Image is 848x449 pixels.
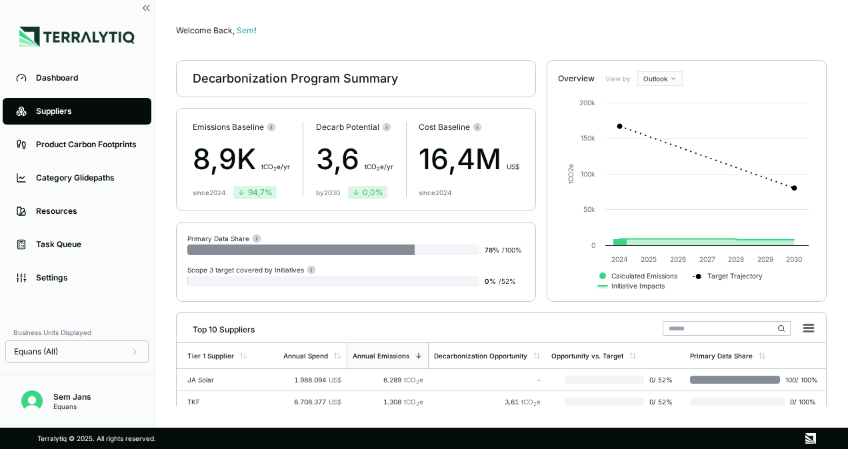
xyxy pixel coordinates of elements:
span: / 100 % [502,246,522,254]
div: Emissions Baseline [193,122,290,133]
img: Sem Jans [21,390,43,412]
div: Equans [53,402,91,410]
text: 2030 [786,255,802,263]
text: 2028 [728,255,744,263]
span: US$ [329,376,341,384]
span: 0 / 100 % [785,398,818,406]
text: 150k [581,134,595,142]
div: Opportunity vs. Target [551,352,623,360]
div: Suppliers [36,106,138,117]
div: Cost Baseline [419,122,519,133]
div: Dashboard [36,73,138,83]
div: - [434,376,541,384]
span: tCO e [404,398,423,406]
img: Logo [19,27,135,47]
div: 3,61 [434,398,541,406]
div: since 2024 [193,189,225,197]
div: JA Solar [187,376,273,384]
span: Equans (All) [14,346,58,357]
div: Top 10 Suppliers [182,319,255,335]
div: Decarbonization Program Summary [193,71,398,87]
div: 6.289 [352,376,423,384]
div: Resources [36,206,138,217]
div: Decarb Potential [316,122,393,133]
span: tCO e [521,398,541,406]
text: 2024 [611,255,628,263]
sub: 2 [273,166,277,172]
div: Sem Jans [53,392,91,402]
span: t CO e/yr [261,163,290,171]
span: US$ [507,163,519,171]
div: Annual Spend [283,352,328,360]
div: since 2024 [419,189,451,197]
text: tCO e [567,164,575,184]
sub: 2 [416,379,419,385]
text: 100k [581,170,595,178]
span: / 52 % [499,277,516,285]
text: 2026 [670,255,686,263]
div: 6.708.377 [283,398,341,406]
div: 0,0 % [352,187,383,198]
sub: 2 [533,401,537,407]
div: Welcome Back, [176,25,827,36]
div: Settings [36,272,138,283]
span: 78 % [485,246,499,254]
tspan: 2 [567,168,575,172]
label: View by [605,75,632,83]
div: 16,4M [419,138,519,181]
text: 2025 [641,255,657,263]
span: tCO e [404,376,423,384]
div: Task Queue [36,239,138,250]
div: Scope 3 target covered by Initiatives [187,264,316,274]
div: 1.308 [352,398,423,406]
span: ! [254,25,256,35]
sub: 2 [377,166,380,172]
div: Primary Data Share [690,352,753,360]
span: 0 / 52 % [644,376,679,384]
text: 0 [591,241,595,249]
div: 1.988.094 [283,376,341,384]
div: Business Units Displayed [5,324,149,340]
span: US$ [329,398,341,406]
text: 200k [579,99,595,107]
div: 94,7 % [237,187,273,198]
div: Annual Emissions [353,352,409,360]
text: Calculated Emissions [611,272,677,280]
button: Outlook [637,71,683,86]
span: Outlook [643,75,667,83]
span: 0 % [485,277,496,285]
div: 3,6 [316,138,393,181]
text: 2027 [699,255,715,263]
span: 100 / 100 % [780,376,818,384]
button: Open user button [16,385,48,417]
div: Overview [558,73,595,84]
span: 0 / 52 % [644,398,679,406]
div: Category Glidepaths [36,173,138,183]
text: Initiative Impacts [611,282,665,290]
div: Product Carbon Footprints [36,139,138,150]
div: 8,9K [193,138,290,181]
div: by 2030 [316,189,340,197]
div: Primary Data Share [187,233,261,243]
text: 50k [583,205,595,213]
sub: 2 [416,401,419,407]
span: t CO e/yr [365,163,393,171]
span: Sem [237,25,256,35]
div: TKF [187,398,273,406]
div: Tier 1 Supplier [187,352,234,360]
div: Decarbonization Opportunity [434,352,527,360]
text: 2029 [757,255,773,263]
text: Target Trajectory [707,272,763,280]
